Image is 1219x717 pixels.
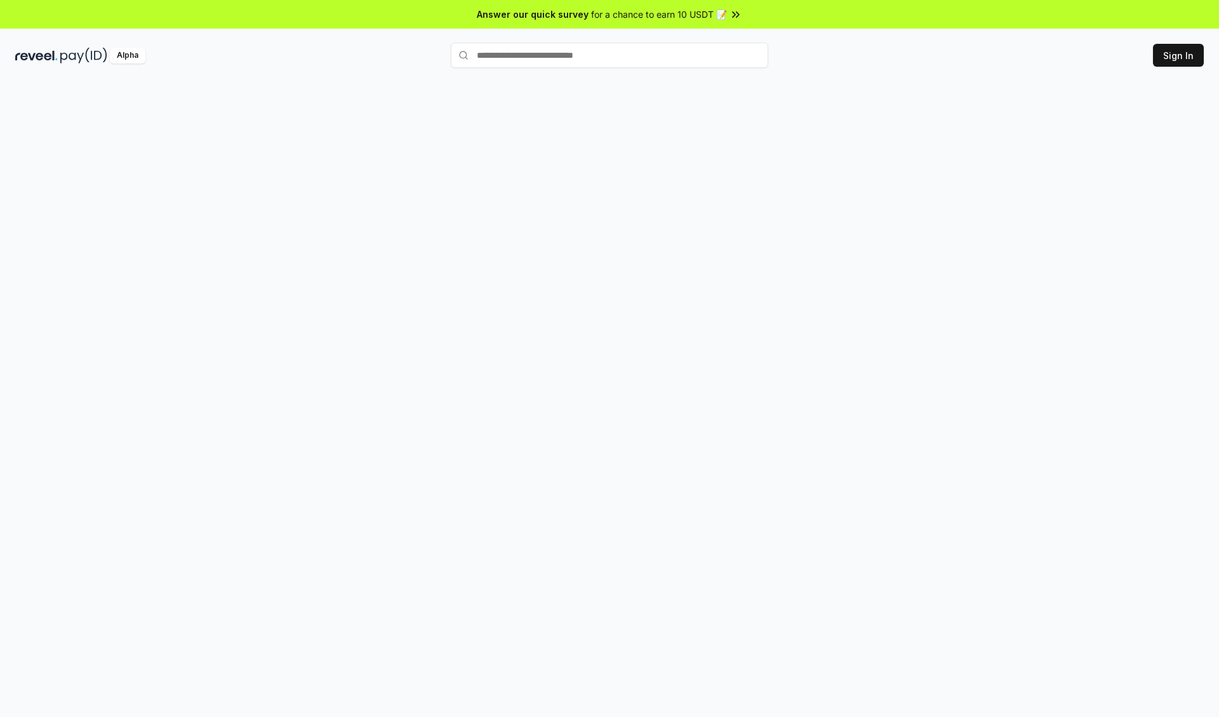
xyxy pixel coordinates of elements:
img: pay_id [60,48,107,64]
div: Alpha [110,48,145,64]
span: for a chance to earn 10 USDT 📝 [591,8,727,21]
img: reveel_dark [15,48,58,64]
span: Answer our quick survey [477,8,589,21]
button: Sign In [1153,44,1204,67]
